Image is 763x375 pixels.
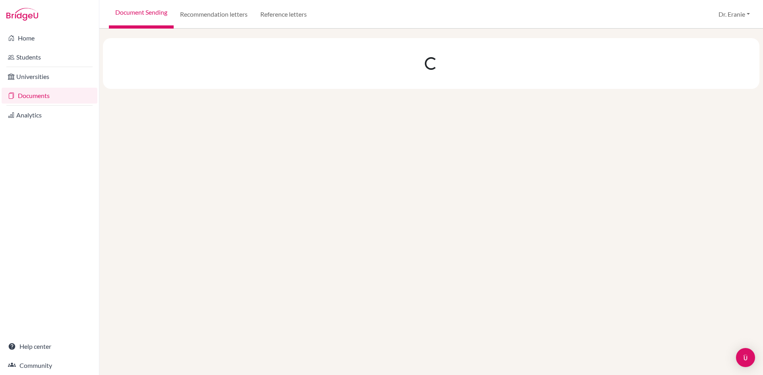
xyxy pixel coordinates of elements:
[6,8,38,21] img: Bridge-U
[715,7,753,22] button: Dr. Eranie
[2,358,97,373] a: Community
[2,107,97,123] a: Analytics
[2,69,97,85] a: Universities
[2,338,97,354] a: Help center
[736,348,755,367] div: Open Intercom Messenger
[2,88,97,104] a: Documents
[2,49,97,65] a: Students
[2,30,97,46] a: Home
